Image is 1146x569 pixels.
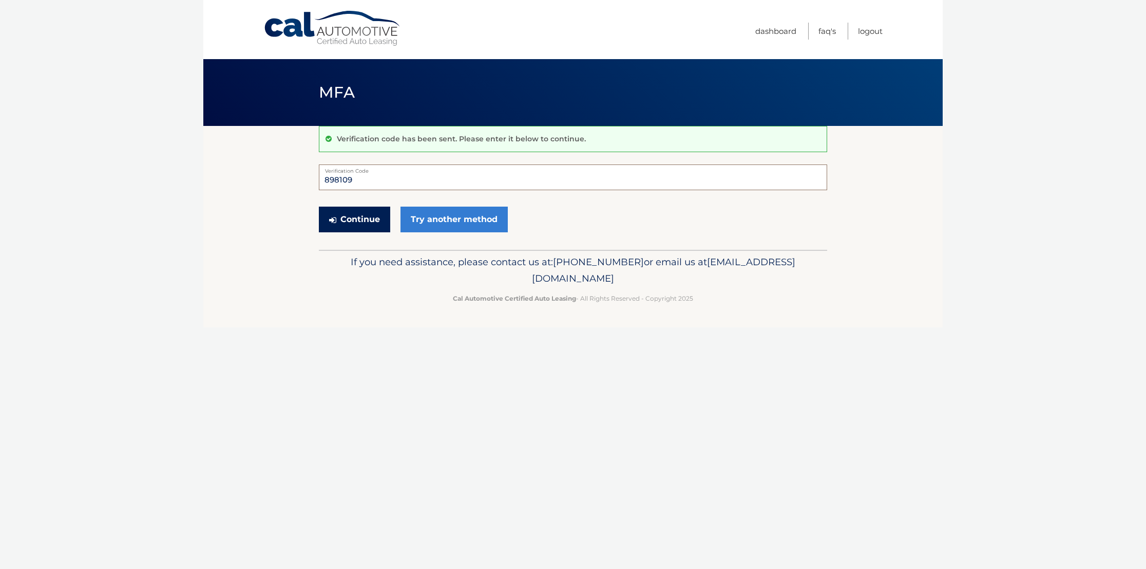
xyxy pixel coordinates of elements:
a: Dashboard [755,23,796,40]
strong: Cal Automotive Certified Auto Leasing [453,295,576,302]
label: Verification Code [319,164,827,173]
a: Logout [858,23,883,40]
span: MFA [319,83,355,102]
button: Continue [319,207,390,232]
input: Verification Code [319,164,827,190]
a: Cal Automotive [263,10,402,47]
p: Verification code has been sent. Please enter it below to continue. [337,134,586,143]
span: [EMAIL_ADDRESS][DOMAIN_NAME] [532,256,795,284]
span: [PHONE_NUMBER] [553,256,644,268]
p: If you need assistance, please contact us at: or email us at [326,254,820,287]
p: - All Rights Reserved - Copyright 2025 [326,293,820,304]
a: FAQ's [818,23,836,40]
a: Try another method [400,207,508,232]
